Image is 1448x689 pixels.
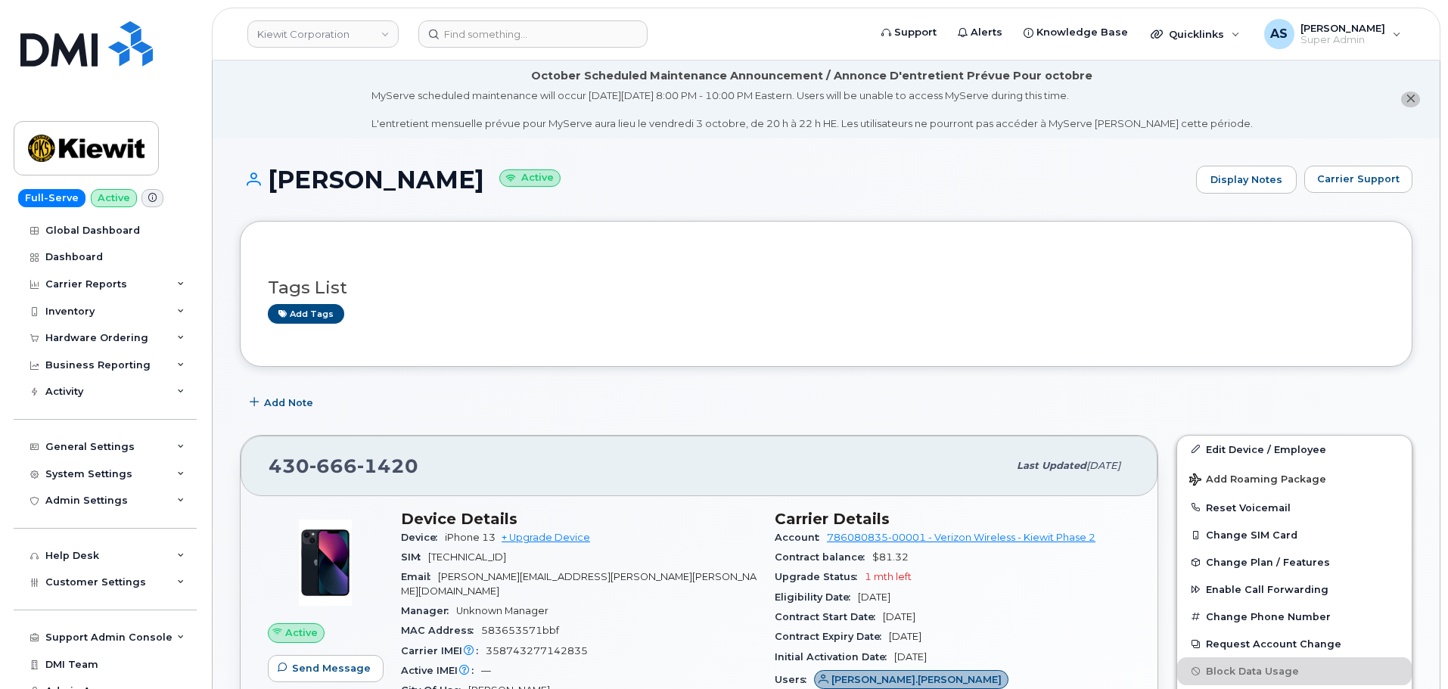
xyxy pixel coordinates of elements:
[292,661,371,675] span: Send Message
[456,605,548,616] span: Unknown Manager
[814,674,1008,685] a: [PERSON_NAME].[PERSON_NAME]
[1196,166,1297,194] a: Display Notes
[371,88,1253,131] div: MyServe scheduled maintenance will occur [DATE][DATE] 8:00 PM - 10:00 PM Eastern. Users will be u...
[1177,548,1412,576] button: Change Plan / Features
[1401,92,1420,107] button: close notification
[502,532,590,543] a: + Upgrade Device
[401,571,438,582] span: Email
[1017,460,1086,471] span: Last updated
[481,625,559,636] span: 583653571bbf
[872,551,909,563] span: $81.32
[285,625,318,640] span: Active
[309,455,357,477] span: 666
[1177,603,1412,630] button: Change Phone Number
[401,532,445,543] span: Device
[858,591,890,603] span: [DATE]
[499,169,561,187] small: Active
[1189,473,1326,488] span: Add Roaming Package
[481,665,491,676] span: —
[268,278,1384,297] h3: Tags List
[883,611,915,622] span: [DATE]
[531,68,1092,84] div: October Scheduled Maintenance Announcement / Annonce D'entretient Prévue Pour octobre
[268,304,344,323] a: Add tags
[445,532,496,543] span: iPhone 13
[1177,494,1412,521] button: Reset Voicemail
[401,665,481,676] span: Active IMEI
[357,455,418,477] span: 1420
[1177,630,1412,657] button: Request Account Change
[280,517,371,608] img: image20231002-3703462-1ig824h.jpeg
[401,551,428,563] span: SIM
[1177,436,1412,463] a: Edit Device / Employee
[1177,463,1412,494] button: Add Roaming Package
[401,605,456,616] span: Manager
[486,645,588,656] span: 358743277142835
[775,551,872,563] span: Contract balance
[775,591,858,603] span: Eligibility Date
[269,455,418,477] span: 430
[1304,166,1412,193] button: Carrier Support
[775,571,865,582] span: Upgrade Status
[1086,460,1120,471] span: [DATE]
[775,611,883,622] span: Contract Start Date
[401,510,757,528] h3: Device Details
[401,645,486,656] span: Carrier IMEI
[775,651,894,663] span: Initial Activation Date
[865,571,912,582] span: 1 mth left
[775,674,814,685] span: Users
[240,166,1189,193] h1: [PERSON_NAME]
[401,571,757,596] span: [PERSON_NAME][EMAIL_ADDRESS][PERSON_NAME][PERSON_NAME][DOMAIN_NAME]
[1206,584,1328,595] span: Enable Call Forwarding
[831,672,1002,687] span: [PERSON_NAME].[PERSON_NAME]
[775,510,1130,528] h3: Carrier Details
[1382,623,1437,678] iframe: Messenger Launcher
[264,396,313,410] span: Add Note
[1177,521,1412,548] button: Change SIM Card
[1206,557,1330,568] span: Change Plan / Features
[775,532,827,543] span: Account
[1177,657,1412,684] button: Block Data Usage
[889,631,921,642] span: [DATE]
[1317,172,1400,186] span: Carrier Support
[428,551,506,563] span: [TECHNICAL_ID]
[401,625,481,636] span: MAC Address
[827,532,1095,543] a: 786080835-00001 - Verizon Wireless - Kiewit Phase 2
[268,655,384,682] button: Send Message
[240,390,326,417] button: Add Note
[775,631,889,642] span: Contract Expiry Date
[1177,576,1412,603] button: Enable Call Forwarding
[894,651,927,663] span: [DATE]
